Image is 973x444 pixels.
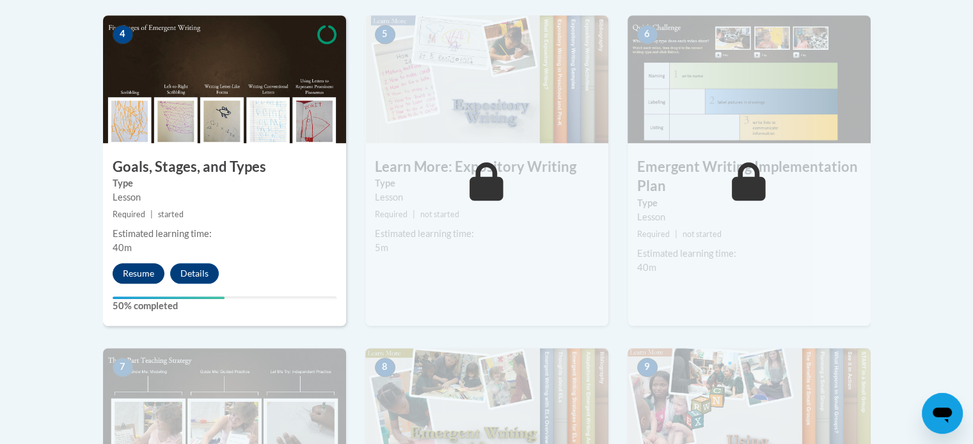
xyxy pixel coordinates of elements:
[922,393,963,434] iframe: Button to launch messaging window
[628,157,871,197] h3: Emergent Writing Implementation Plan
[113,242,132,253] span: 40m
[675,229,677,239] span: |
[683,229,722,239] span: not started
[113,299,336,313] label: 50% completed
[375,190,599,204] div: Lesson
[103,157,346,177] h3: Goals, Stages, and Types
[150,210,153,219] span: |
[103,15,346,143] img: Course Image
[113,263,164,284] button: Resume
[637,229,670,239] span: Required
[113,358,133,377] span: 7
[365,157,608,177] h3: Learn More: Expository Writing
[637,262,656,273] span: 40m
[113,296,225,299] div: Your progress
[413,210,415,219] span: |
[375,210,407,219] span: Required
[637,25,658,44] span: 6
[375,25,395,44] span: 5
[637,210,861,224] div: Lesson
[113,190,336,204] div: Lesson
[113,210,145,219] span: Required
[375,227,599,241] div: Estimated learning time:
[637,358,658,377] span: 9
[113,25,133,44] span: 4
[637,196,861,210] label: Type
[375,358,395,377] span: 8
[158,210,184,219] span: started
[420,210,459,219] span: not started
[637,247,861,261] div: Estimated learning time:
[170,263,219,284] button: Details
[628,15,871,143] img: Course Image
[113,176,336,190] label: Type
[365,15,608,143] img: Course Image
[375,242,388,253] span: 5m
[113,227,336,241] div: Estimated learning time:
[375,176,599,190] label: Type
